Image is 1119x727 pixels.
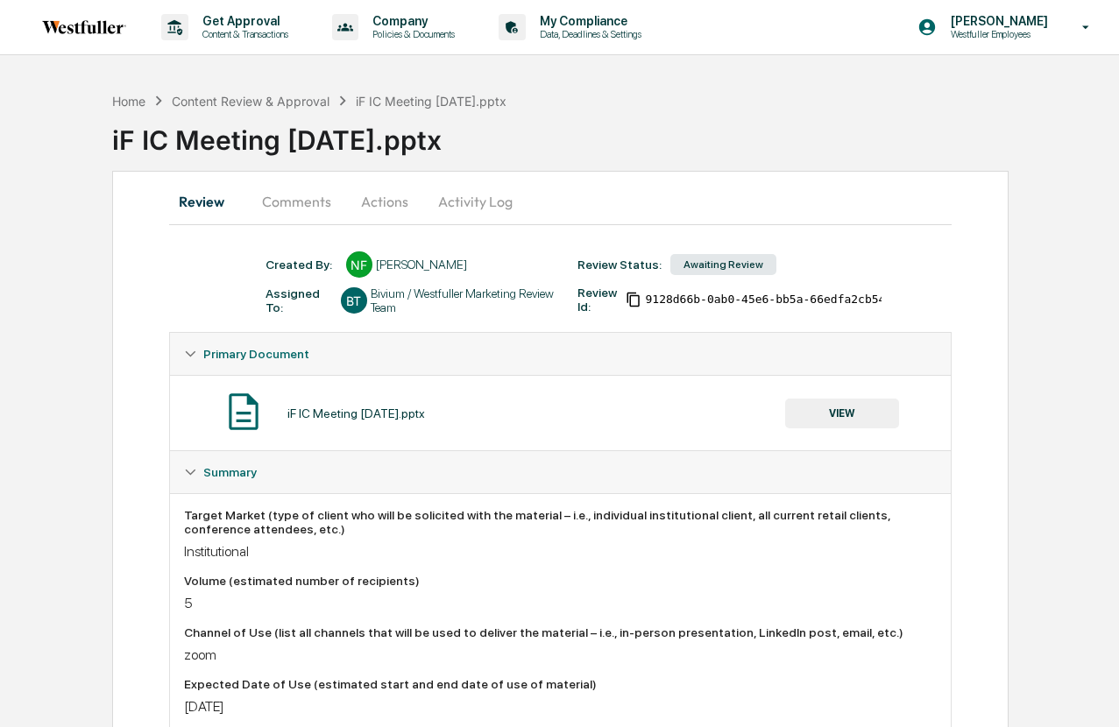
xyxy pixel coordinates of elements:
div: Awaiting Review [670,254,776,275]
div: Expected Date of Use (estimated start and end date of use of material) [184,677,938,691]
div: [PERSON_NAME] [376,258,467,272]
div: Home [112,94,145,109]
p: Get Approval [188,14,297,28]
button: VIEW [785,399,899,428]
div: Target Market (type of client who will be solicited with the material – i.e., individual institut... [184,508,938,536]
div: NF [346,251,372,278]
div: Volume (estimated number of recipients) [184,574,938,588]
p: Content & Transactions [188,28,297,40]
div: [DATE] [184,698,938,715]
p: [PERSON_NAME] [937,14,1057,28]
span: Copy Id [626,292,641,307]
p: Company [358,14,464,28]
div: Assigned To: [266,286,332,314]
p: Data, Deadlines & Settings [526,28,650,40]
div: Institutional [184,543,938,560]
p: Westfuller Employees [937,28,1057,40]
div: iF IC Meeting [DATE].pptx [112,110,1119,156]
span: 9128d66b-0ab0-45e6-bb5a-66edfa2cb540 [645,293,892,307]
button: Comments [248,180,345,222]
span: Primary Document [203,347,309,361]
div: Review Status: [577,258,662,272]
div: iF IC Meeting [DATE].pptx [287,406,425,420]
div: 5 [184,595,938,611]
div: Review Id: [577,286,617,314]
div: Created By: ‎ ‎ [266,258,337,272]
p: Policies & Documents [358,28,464,40]
img: logo [42,20,126,34]
div: zoom [184,646,938,663]
div: Summary [170,451,952,493]
div: Content Review & Approval [172,94,329,109]
button: Review [169,180,248,222]
span: Summary [203,465,257,479]
p: My Compliance [526,14,650,28]
div: iF IC Meeting [DATE].pptx [356,94,506,109]
img: Document Icon [222,390,266,434]
div: secondary tabs example [169,180,953,222]
button: Activity Log [424,180,527,222]
div: Primary Document [170,333,952,375]
button: Actions [345,180,424,222]
div: Channel of Use (list all channels that will be used to deliver the material – i.e., in-person pre... [184,625,938,639]
div: Primary Document [170,375,952,450]
div: BT [341,287,367,314]
div: Bivium / Westfuller Marketing Review Team [371,286,561,314]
